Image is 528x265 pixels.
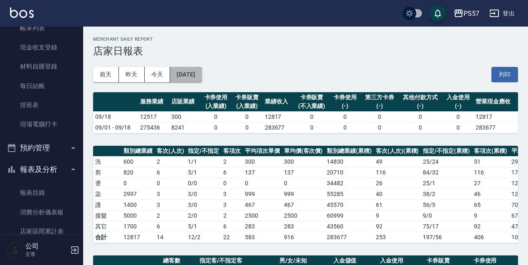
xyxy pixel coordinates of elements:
[155,189,186,199] td: 3
[325,146,374,157] th: 類別總業績(累積)
[93,45,518,57] h3: 店家日報表
[25,250,68,258] p: 主管
[474,92,518,112] th: 營業現金應收
[121,189,155,199] td: 2997
[169,111,200,122] td: 300
[3,203,80,222] a: 消費分析儀表板
[3,38,80,57] a: 現金收支登錄
[421,178,472,189] td: 25 / 1
[93,167,121,178] td: 剪
[325,232,374,243] td: 283677
[202,102,229,110] div: (入業績)
[282,156,325,167] td: 300
[155,146,186,157] th: 客次(人次)
[296,93,327,102] div: 卡券販賣
[363,93,396,102] div: 第三方卡券
[93,210,121,221] td: 接髮
[472,189,509,199] td: 46
[170,67,202,82] button: [DATE]
[325,189,374,199] td: 55285
[243,199,282,210] td: 467
[263,122,294,133] td: 283677
[464,8,479,19] div: PS57
[221,146,243,157] th: 客項次
[325,167,374,178] td: 20710
[232,122,263,133] td: 0
[121,199,155,210] td: 1400
[3,159,80,180] button: 報表及分析
[221,199,243,210] td: 3
[472,210,509,221] td: 9
[374,189,421,199] td: 40
[121,178,155,189] td: 0
[282,199,325,210] td: 467
[421,146,472,157] th: 指定/不指定(累積)
[121,146,155,157] th: 類別總業績
[282,167,325,178] td: 137
[374,178,421,189] td: 26
[169,122,200,133] td: 8241
[294,122,329,133] td: 0
[138,92,169,112] th: 服務業績
[282,189,325,199] td: 999
[421,210,472,221] td: 9 / 0
[145,67,170,82] button: 今天
[119,67,145,82] button: 昨天
[3,76,80,96] a: 每日結帳
[169,92,200,112] th: 店販業績
[325,178,374,189] td: 34482
[93,67,119,82] button: 前天
[374,156,421,167] td: 49
[186,178,221,189] td: 0 / 0
[445,93,472,102] div: 入金使用
[243,189,282,199] td: 999
[421,167,472,178] td: 84 / 32
[243,146,282,157] th: 平均項次單價
[186,146,221,157] th: 指定/不指定
[325,221,374,232] td: 43560
[186,156,221,167] td: 1 / 1
[243,221,282,232] td: 283
[3,96,80,115] a: 排班表
[374,146,421,157] th: 客次(人次)(累積)
[472,199,509,210] td: 65
[93,221,121,232] td: 其它
[374,210,421,221] td: 9
[93,189,121,199] td: 染
[93,92,518,133] table: a dense table
[398,111,443,122] td: 0
[234,93,261,102] div: 卡券販賣
[121,156,155,167] td: 600
[450,5,483,22] button: PS57
[93,122,138,133] td: 09/01 - 09/18
[121,221,155,232] td: 1700
[472,167,509,178] td: 116
[186,232,221,243] td: 12/2
[93,178,121,189] td: 燙
[186,221,221,232] td: 5 / 1
[155,167,186,178] td: 6
[243,156,282,167] td: 300
[486,6,518,21] button: 登出
[330,122,361,133] td: 0
[296,102,327,110] div: (不入業績)
[186,189,221,199] td: 3 / 0
[282,232,325,243] td: 916
[282,178,325,189] td: 0
[472,156,509,167] td: 51
[400,102,441,110] div: (-)
[330,111,361,122] td: 0
[445,102,472,110] div: (-)
[374,221,421,232] td: 92
[121,232,155,243] td: 12817
[221,189,243,199] td: 3
[421,232,472,243] td: 197/56
[400,93,441,102] div: 其他付款方式
[421,221,472,232] td: 75 / 17
[3,222,80,241] a: 店家區間累計表
[243,167,282,178] td: 137
[202,93,229,102] div: 卡券使用
[200,122,232,133] td: 0
[93,156,121,167] td: 洗
[155,221,186,232] td: 6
